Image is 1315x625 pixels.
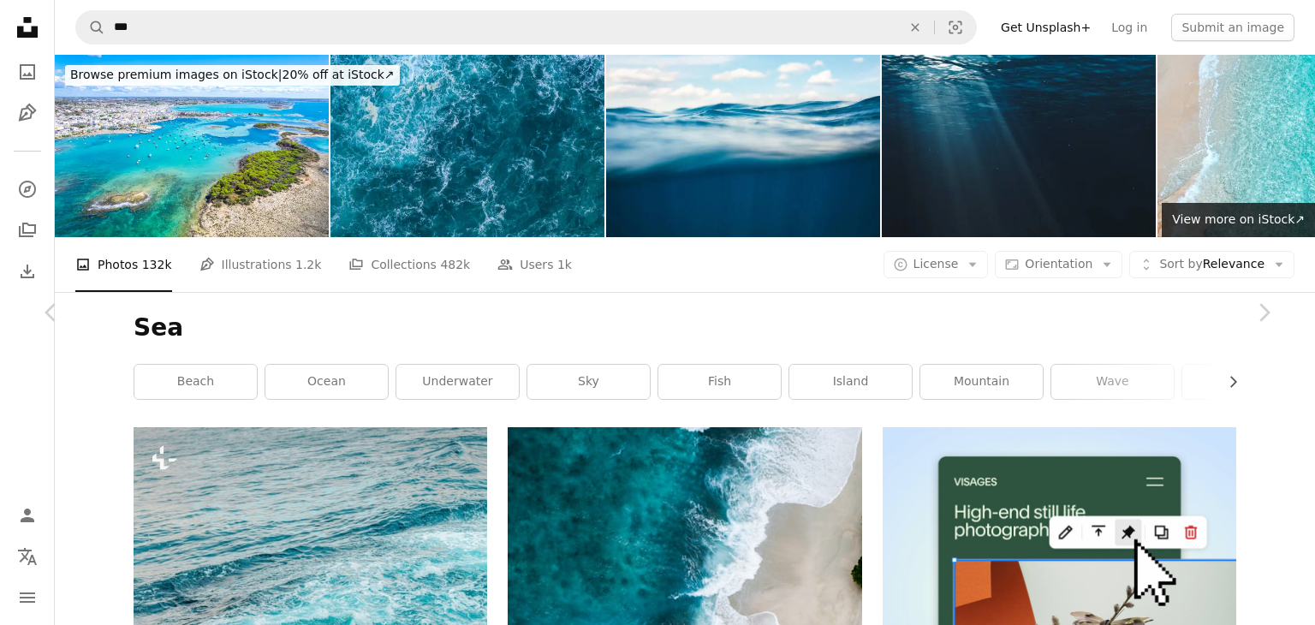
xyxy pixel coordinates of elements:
[884,251,989,278] button: License
[70,68,395,81] span: 20% off at iStock ↗
[10,213,45,247] a: Collections
[70,68,282,81] span: Browse premium images on iStock |
[295,255,321,274] span: 1.2k
[10,96,45,130] a: Illustrations
[497,237,572,292] a: Users 1k
[1182,365,1305,399] a: forest
[55,55,329,237] img: Green islands in the emerald crystal sea, Porto Cesareo, Apulia, Italy
[658,365,781,399] a: fish
[1159,256,1264,273] span: Relevance
[10,172,45,206] a: Explore
[882,55,1156,237] img: Underwater light
[1212,230,1315,395] a: Next
[10,498,45,533] a: Log in / Sign up
[527,365,650,399] a: sky
[1171,14,1294,41] button: Submit an image
[10,55,45,89] a: Photos
[557,255,572,274] span: 1k
[10,580,45,615] button: Menu
[896,11,934,44] button: Clear
[1025,257,1092,271] span: Orientation
[920,365,1043,399] a: mountain
[396,365,519,399] a: underwater
[1162,203,1315,237] a: View more on iStock↗
[440,255,470,274] span: 482k
[935,11,976,44] button: Visual search
[75,10,977,45] form: Find visuals sitewide
[55,55,410,96] a: Browse premium images on iStock|20% off at iStock↗
[995,251,1122,278] button: Orientation
[330,55,604,237] img: Surface of the Atlantic Ocean
[10,539,45,574] button: Language
[789,365,912,399] a: island
[606,55,880,237] img: Underwater View
[265,365,388,399] a: ocean
[76,11,105,44] button: Search Unsplash
[134,365,257,399] a: beach
[1159,257,1202,271] span: Sort by
[348,237,470,292] a: Collections 482k
[1101,14,1157,41] a: Log in
[1051,365,1174,399] a: wave
[199,237,322,292] a: Illustrations 1.2k
[913,257,959,271] span: License
[1129,251,1294,278] button: Sort byRelevance
[991,14,1101,41] a: Get Unsplash+
[134,312,1236,343] h1: Sea
[1172,212,1305,226] span: View more on iStock ↗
